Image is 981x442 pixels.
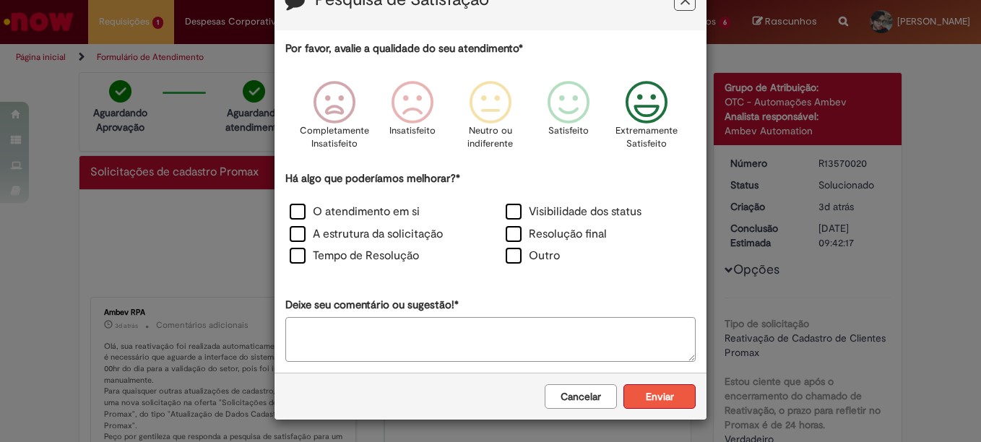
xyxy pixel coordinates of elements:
[290,226,443,243] label: A estrutura da solicitação
[506,248,560,264] label: Outro
[290,204,420,220] label: O atendimento em si
[548,124,589,138] p: Satisfeito
[454,70,527,169] div: Neutro ou indiferente
[300,124,369,151] p: Completamente Insatisfeito
[615,124,678,151] p: Extremamente Satisfeito
[389,124,436,138] p: Insatisfeito
[285,171,696,269] div: Há algo que poderíamos melhorar?*
[545,384,617,409] button: Cancelar
[290,248,419,264] label: Tempo de Resolução
[610,70,683,169] div: Extremamente Satisfeito
[297,70,371,169] div: Completamente Insatisfeito
[506,204,641,220] label: Visibilidade dos status
[532,70,605,169] div: Satisfeito
[623,384,696,409] button: Enviar
[285,41,523,56] label: Por favor, avalie a qualidade do seu atendimento*
[506,226,607,243] label: Resolução final
[285,298,459,313] label: Deixe seu comentário ou sugestão!*
[376,70,449,169] div: Insatisfeito
[464,124,517,151] p: Neutro ou indiferente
